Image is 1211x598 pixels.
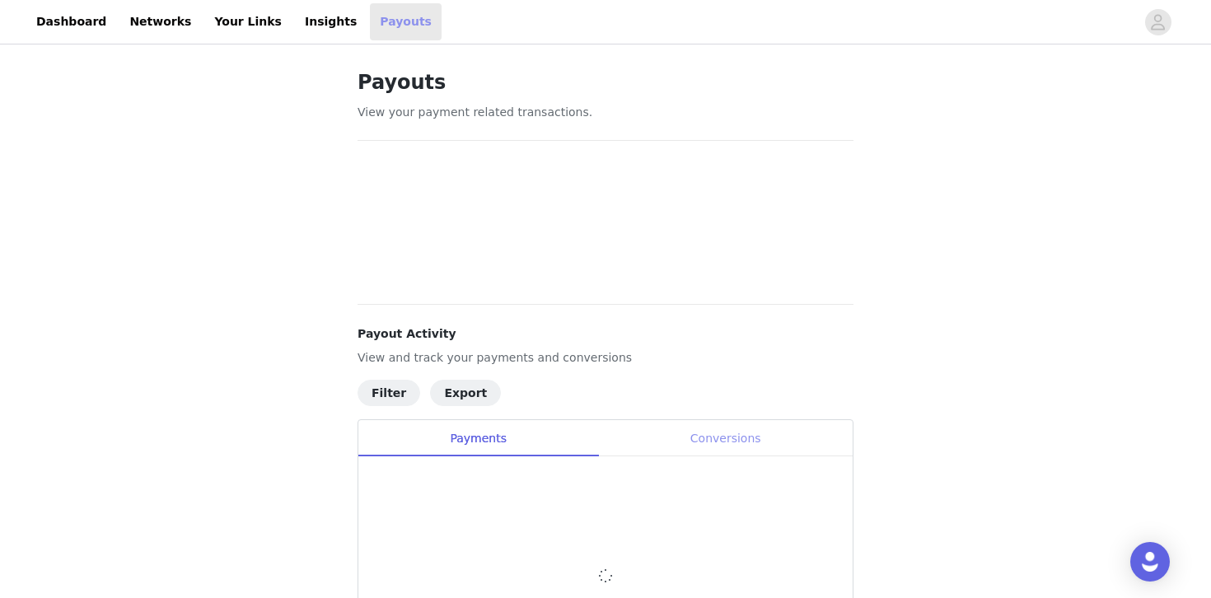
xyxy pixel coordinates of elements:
p: View your payment related transactions. [358,104,853,121]
div: Open Intercom Messenger [1130,542,1170,582]
button: Export [430,380,501,406]
h4: Payout Activity [358,325,853,343]
a: Networks [119,3,201,40]
button: Filter [358,380,420,406]
p: View and track your payments and conversions [358,349,853,367]
div: avatar [1150,9,1166,35]
h1: Payouts [358,68,853,97]
a: Dashboard [26,3,116,40]
a: Payouts [370,3,442,40]
a: Your Links [204,3,292,40]
div: Conversions [598,420,853,457]
div: Payments [358,420,598,457]
a: Insights [295,3,367,40]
